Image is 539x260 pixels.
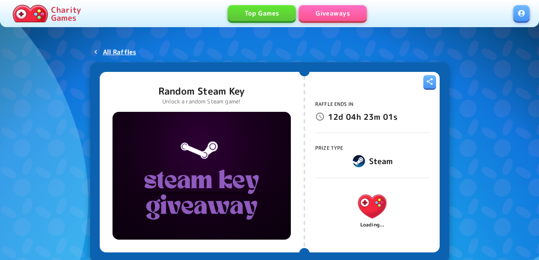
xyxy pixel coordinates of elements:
[103,47,136,57] p: All Raffles
[228,5,296,21] a: Top Games
[13,5,48,22] img: Charity.Games
[369,155,393,167] h6: Steam
[158,85,245,97] p: Random Steam Key
[10,3,84,24] a: Charity Games
[90,45,140,59] a: All Raffles
[328,110,397,123] p: 12d 04h 23m 01s
[315,145,344,151] span: Prize Type
[51,6,81,22] p: Charity Games
[315,101,353,107] span: Raffle Ends In
[299,5,367,21] a: Giveaways
[158,97,245,105] p: Unlock a random Steam game!
[356,191,389,223] img: Charity.Games
[113,112,291,240] img: Random Steam Key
